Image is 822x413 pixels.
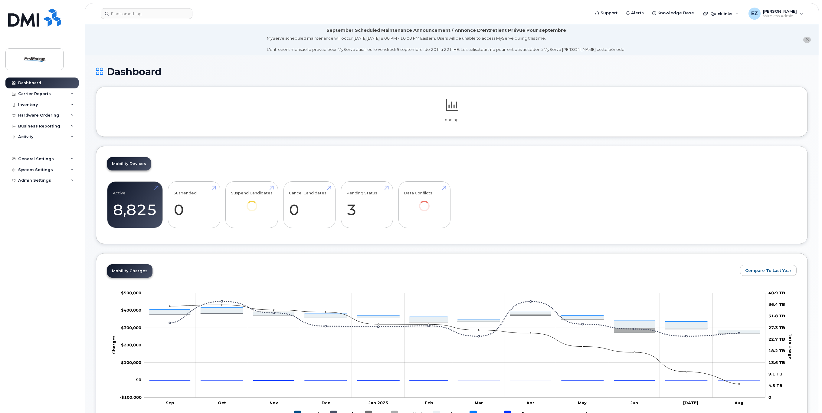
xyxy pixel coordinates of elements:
tspan: [DATE] [683,400,698,405]
div: MyServe scheduled maintenance will occur [DATE][DATE] 8:00 PM - 10:00 PM Eastern. Users will be u... [267,35,625,52]
g: $0 [121,325,141,330]
g: $0 [121,342,141,347]
tspan: 9.1 TB [768,372,782,376]
tspan: -$100,000 [120,395,142,400]
tspan: 0 [768,395,771,400]
tspan: Oct [218,400,226,405]
tspan: 31.8 TB [768,314,785,319]
tspan: Aug [734,400,743,405]
a: Mobility Devices [107,157,151,170]
a: Suspended 0 [174,185,215,225]
tspan: $0 [136,377,141,382]
tspan: 18.2 TB [768,349,785,353]
g: $0 [121,308,141,312]
tspan: Apr [526,400,534,405]
tspan: Dec [322,400,330,405]
a: Suspend Candidates [231,185,273,220]
g: Credits [149,380,760,381]
tspan: May [578,400,587,405]
a: Pending Status 3 [346,185,387,225]
g: Features [149,308,760,330]
tspan: 27.3 TB [768,325,785,330]
a: Mobility Charges [107,264,152,278]
tspan: Charges [111,335,116,354]
tspan: Mar [475,400,483,405]
g: Hardware [149,308,760,333]
tspan: 40.9 TB [768,290,785,295]
a: Cancel Candidates 0 [289,185,330,225]
button: close notification [803,37,811,43]
button: Compare To Last Year [740,265,797,276]
tspan: $400,000 [121,308,141,312]
g: $0 [121,360,141,365]
g: $0 [120,395,142,400]
tspan: $200,000 [121,342,141,347]
g: $0 [121,290,141,295]
tspan: Feb [424,400,433,405]
tspan: Jun [630,400,638,405]
a: Active 8,825 [113,185,157,225]
tspan: Sep [166,400,174,405]
g: Cancellation [149,313,760,333]
h1: Dashboard [96,66,808,77]
a: Data Conflicts [404,185,445,220]
tspan: 22.7 TB [768,337,785,342]
tspan: 36.4 TB [768,302,785,307]
tspan: Nov [269,400,278,405]
tspan: Jan 2025 [368,400,388,405]
tspan: Data Usage [788,333,793,359]
tspan: 4.5 TB [768,383,782,388]
tspan: 13.6 TB [768,360,785,365]
div: September Scheduled Maintenance Announcement / Annonce D'entretient Prévue Pour septembre [326,27,566,34]
span: Compare To Last Year [745,268,791,273]
tspan: $500,000 [121,290,141,295]
tspan: $300,000 [121,325,141,330]
p: Loading... [107,117,797,123]
tspan: $100,000 [121,360,141,365]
